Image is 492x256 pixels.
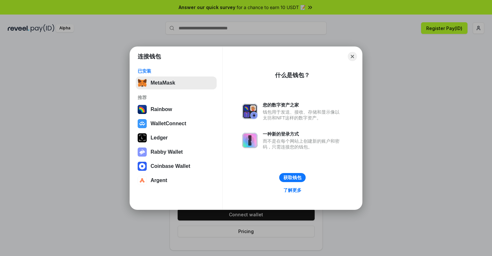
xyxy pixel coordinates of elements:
div: Rabby Wallet [151,149,183,155]
button: Rainbow [136,103,217,116]
a: 了解更多 [280,186,305,194]
img: svg+xml,%3Csvg%20width%3D%2228%22%20height%3D%2228%22%20viewBox%3D%220%200%2028%2028%22%20fill%3D... [138,162,147,171]
div: Rainbow [151,107,172,112]
img: svg+xml,%3Csvg%20xmlns%3D%22http%3A%2F%2Fwww.w3.org%2F2000%2Fsvg%22%20fill%3D%22none%22%20viewBox... [242,104,258,119]
div: MetaMask [151,80,175,86]
h1: 连接钱包 [138,53,161,60]
img: svg+xml,%3Csvg%20xmlns%3D%22http%3A%2F%2Fwww.w3.org%2F2000%2Fsvg%22%20fill%3D%22none%22%20viewBox... [138,148,147,157]
div: 钱包用于发送、接收、存储和显示像以太坊和NFT这样的数字资产。 [263,109,343,121]
div: 已安装 [138,68,215,74]
button: Argent [136,174,217,187]
button: Close [348,52,357,61]
button: Rabby Wallet [136,146,217,159]
img: svg+xml,%3Csvg%20xmlns%3D%22http%3A%2F%2Fwww.w3.org%2F2000%2Fsvg%22%20width%3D%2228%22%20height%3... [138,133,147,142]
img: svg+xml,%3Csvg%20fill%3D%22none%22%20height%3D%2233%22%20viewBox%3D%220%200%2035%2033%22%20width%... [138,78,147,87]
img: svg+xml,%3Csvg%20width%3D%22120%22%20height%3D%22120%22%20viewBox%3D%220%200%20120%20120%22%20fil... [138,105,147,114]
div: WalletConnect [151,121,186,127]
div: 一种新的登录方式 [263,131,343,137]
div: 了解更多 [283,187,301,193]
div: 什么是钱包？ [275,71,310,79]
div: 而不是在每个网站上创建新的账户和密码，只需连接您的钱包。 [263,138,343,150]
div: 您的数字资产之家 [263,102,343,108]
button: Ledger [136,131,217,144]
img: svg+xml,%3Csvg%20xmlns%3D%22http%3A%2F%2Fwww.w3.org%2F2000%2Fsvg%22%20fill%3D%22none%22%20viewBox... [242,133,258,148]
div: 推荐 [138,95,215,100]
div: 获取钱包 [283,175,301,180]
button: MetaMask [136,77,217,89]
button: Coinbase Wallet [136,160,217,173]
button: WalletConnect [136,117,217,130]
img: svg+xml,%3Csvg%20width%3D%2228%22%20height%3D%2228%22%20viewBox%3D%220%200%2028%2028%22%20fill%3D... [138,176,147,185]
img: svg+xml,%3Csvg%20width%3D%2228%22%20height%3D%2228%22%20viewBox%3D%220%200%2028%2028%22%20fill%3D... [138,119,147,128]
div: Argent [151,178,167,183]
button: 获取钱包 [279,173,306,182]
div: Coinbase Wallet [151,163,190,169]
div: Ledger [151,135,168,141]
